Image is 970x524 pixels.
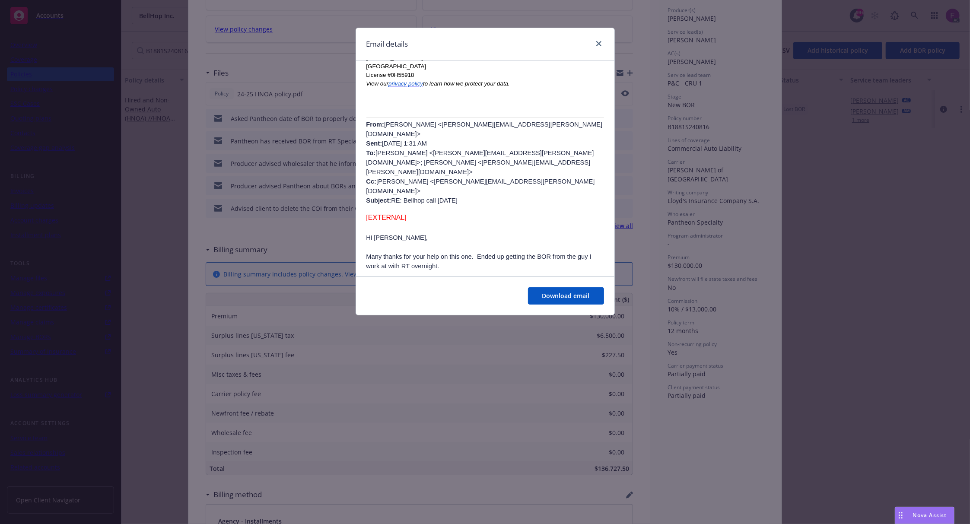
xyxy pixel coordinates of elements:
[913,511,947,519] span: Nova Assist
[366,140,382,147] b: Sent:
[895,507,954,524] button: Nova Assist
[366,80,389,87] span: View our
[423,80,510,87] span: to learn how we protect your data.
[388,80,423,87] a: privacy policy
[366,121,603,204] span: [PERSON_NAME] <[PERSON_NAME][EMAIL_ADDRESS][PERSON_NAME][DOMAIN_NAME]> [DATE] 1:31 AM [PERSON_NAM...
[366,178,377,185] b: Cc:
[366,149,376,156] b: To:
[366,214,407,221] span: [EXTERNAL]
[366,197,391,204] b: Subject:
[366,121,385,128] span: From:
[895,507,906,524] div: Drag to move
